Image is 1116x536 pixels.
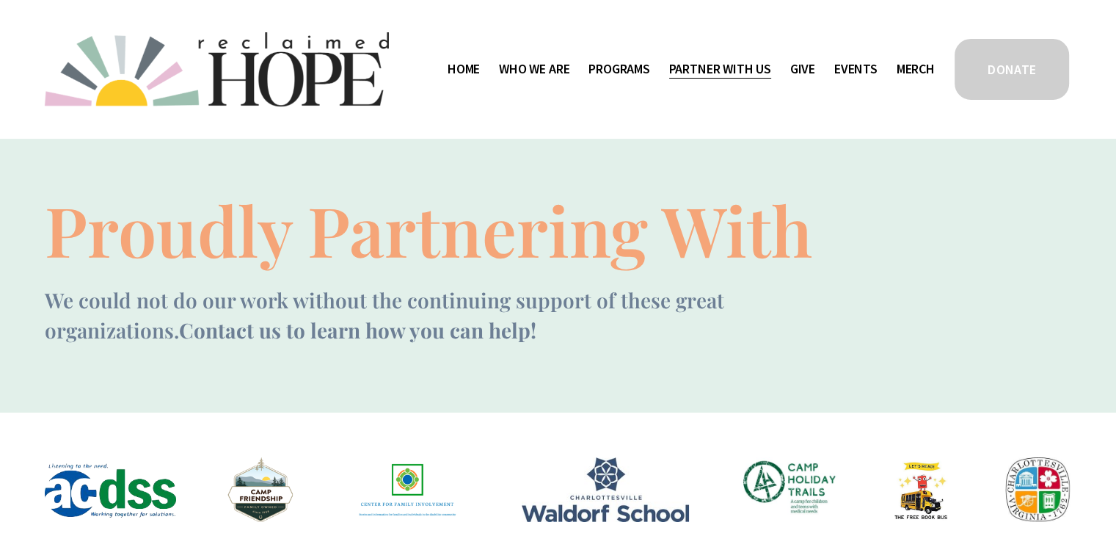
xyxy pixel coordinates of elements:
a: Home [448,57,480,81]
a: DONATE [952,37,1071,102]
span: Programs [588,59,650,80]
img: CHT Stacked Logo With Tagline.jpeg [740,457,838,522]
strong: Contact us to learn how you can help! [179,316,536,344]
img: unnamed.png [227,457,293,522]
span: We could not do our work without the continuing support of these great organizations. [45,286,729,344]
img: Reclaimed Hope Initiative [45,32,389,106]
a: folder dropdown [669,57,771,81]
img: City_Logo.jpeg [1005,457,1070,522]
a: folder dropdown [499,57,569,81]
h1: Proudly Partnering With [45,195,812,264]
a: Merch [897,57,935,81]
a: Give [790,57,815,81]
img: Free+Book+Bus.jpg [889,457,954,522]
img: Screen Shot 2021-09-22 at 2.13.21 PM.png [344,457,470,522]
span: Partner With Us [669,59,771,80]
a: Events [834,57,878,81]
span: Who We Are [499,59,569,80]
a: folder dropdown [588,57,650,81]
img: Waldorf-LogoText_cmyk_stk_sm.jpeg [522,457,689,522]
img: County DSS.png [45,457,176,522]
